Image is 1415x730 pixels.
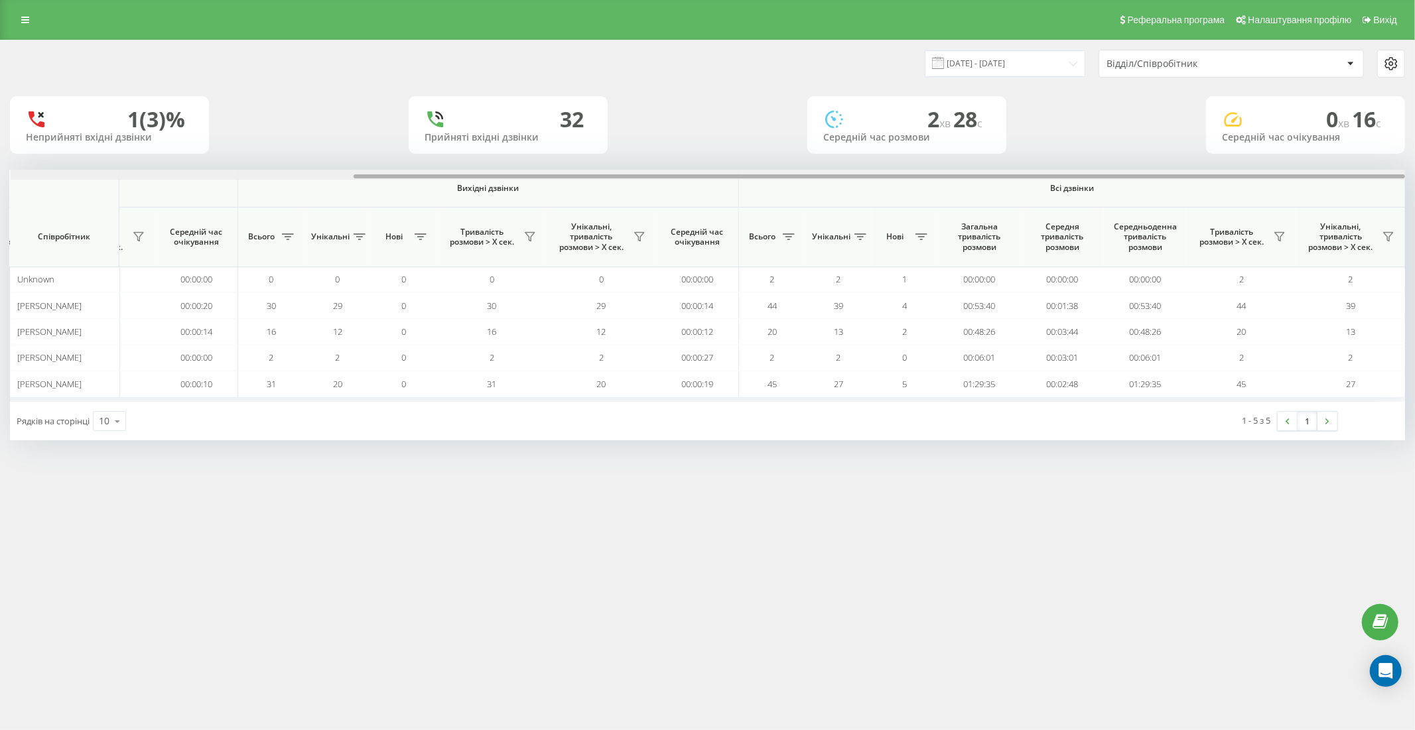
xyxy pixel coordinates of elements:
span: Реферальна програма [1128,15,1225,25]
span: 39 [834,300,843,312]
div: 1 (3)% [127,107,185,132]
span: 0 [903,351,908,363]
span: Всі дзвінки [778,183,1366,194]
div: Відділ/Співробітник [1107,58,1265,70]
div: Прийняті вхідні дзвінки [425,132,592,143]
td: 00:00:00 [938,267,1021,292]
span: 0 [1326,105,1352,133]
span: 16 [1352,105,1381,133]
span: Унікальні, тривалість розмови > Х сек. [1303,221,1379,253]
td: 00:03:44 [1021,319,1104,345]
span: 0 [402,378,407,390]
span: Всього [245,231,278,242]
span: 0 [490,273,494,285]
span: 30 [267,300,276,312]
td: 00:00:14 [155,319,238,345]
span: Загальна тривалість розмови [948,221,1011,253]
span: 20 [1237,326,1247,337]
span: c [1376,116,1381,131]
span: Рядків на сторінці [17,415,90,427]
span: 5 [903,378,908,390]
span: Всього [746,231,779,242]
span: 29 [597,300,606,312]
span: 45 [1237,378,1247,390]
span: 12 [333,326,342,337]
span: 44 [1237,300,1247,312]
span: Нові [377,231,411,242]
span: 28 [953,105,982,133]
span: [PERSON_NAME] [17,300,82,312]
span: Середня тривалість розмови [1031,221,1094,253]
span: 4 [903,300,908,312]
div: 1 - 5 з 5 [1243,414,1271,427]
td: 00:00:00 [155,345,238,371]
td: 00:06:01 [1104,345,1187,371]
span: 31 [267,378,276,390]
span: хв [939,116,953,131]
span: 2 [1239,273,1244,285]
span: 13 [1346,326,1355,337]
span: 2 [837,351,841,363]
span: Налаштування профілю [1248,15,1351,25]
span: 0 [269,273,274,285]
td: 00:00:00 [155,267,238,292]
div: Середній час розмови [823,132,990,143]
span: 2 [903,326,908,337]
span: 2 [490,351,494,363]
span: 31 [488,378,497,390]
span: 45 [768,378,777,390]
span: 0 [402,326,407,337]
span: Вихідні дзвінки [269,183,708,194]
span: 27 [834,378,843,390]
span: 27 [1346,378,1355,390]
span: 0 [336,273,340,285]
span: 39 [1346,300,1355,312]
span: 1 [903,273,908,285]
td: 00:00:20 [155,292,238,318]
td: 00:06:01 [938,345,1021,371]
span: 2 [1239,351,1244,363]
div: Неприйняті вхідні дзвінки [26,132,193,143]
span: 12 [597,326,606,337]
td: 00:00:14 [656,292,739,318]
div: Середній час очікування [1222,132,1389,143]
td: 01:29:35 [938,371,1021,396]
td: 00:03:01 [1021,345,1104,371]
td: 00:53:40 [938,292,1021,318]
td: 00:00:00 [1021,267,1104,292]
span: 44 [768,300,777,312]
span: Середньоденна тривалість розмови [1114,221,1177,253]
span: 0 [402,273,407,285]
span: [PERSON_NAME] [17,326,82,337]
span: 2 [837,273,841,285]
td: 00:00:00 [1104,267,1187,292]
div: Open Intercom Messenger [1370,655,1402,687]
span: Вихід [1374,15,1397,25]
span: 2 [336,351,340,363]
span: [PERSON_NAME] [17,351,82,363]
span: 0 [402,300,407,312]
td: 00:00:12 [656,319,739,345]
td: 00:00:10 [155,371,238,396]
span: Унікальні, тривалість розмови > Х сек. [553,221,630,253]
span: 29 [333,300,342,312]
span: 2 [1349,273,1353,285]
td: 00:00:00 [656,267,739,292]
td: 01:29:35 [1104,371,1187,396]
span: Unknown [17,273,54,285]
span: 16 [488,326,497,337]
div: 10 [99,414,109,428]
span: c [977,116,982,131]
span: Унікальні [812,231,850,242]
td: 00:00:27 [656,345,739,371]
span: 20 [333,378,342,390]
span: 2 [599,351,604,363]
td: 00:53:40 [1104,292,1187,318]
span: 2 [927,105,953,133]
span: 16 [267,326,276,337]
span: 13 [834,326,843,337]
span: Співробітник [21,231,107,242]
a: 1 [1298,412,1317,430]
span: хв [1338,116,1352,131]
span: 2 [770,273,775,285]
